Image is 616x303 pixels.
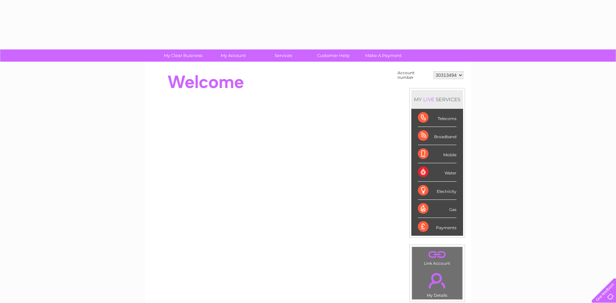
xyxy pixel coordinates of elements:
[256,49,310,62] a: Services
[206,49,260,62] a: My Account
[418,145,456,163] div: Mobile
[412,267,463,300] td: My Details
[418,200,456,218] div: Gas
[156,49,210,62] a: My Clear Business
[418,163,456,181] div: Water
[418,127,456,145] div: Broadband
[414,249,461,260] a: .
[418,218,456,236] div: Payments
[418,182,456,200] div: Electricity
[411,90,463,109] div: MY SERVICES
[306,49,361,62] a: Customer Help
[396,69,432,81] td: Account number
[418,109,456,127] div: Telecoms
[356,49,411,62] a: Make A Payment
[412,247,463,267] td: Link Account
[422,96,436,103] div: LIVE
[414,269,461,292] a: .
